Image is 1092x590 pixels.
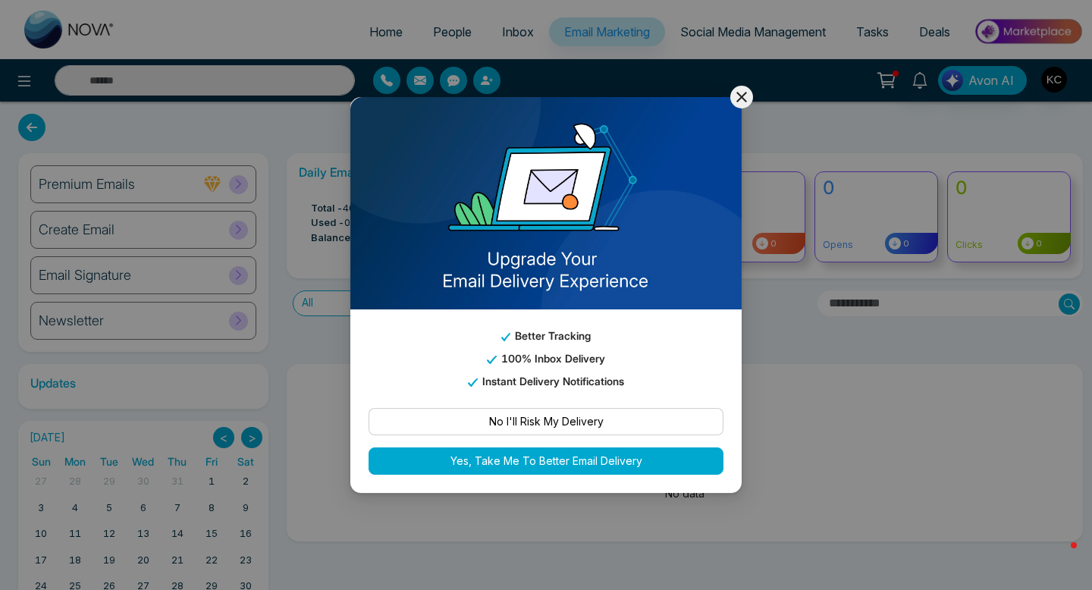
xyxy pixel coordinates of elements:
img: tick_email_template.svg [468,378,477,387]
img: tick_email_template.svg [501,333,510,341]
button: No I'll Risk My Delivery [369,408,723,435]
button: Yes, Take Me To Better Email Delivery [369,447,723,475]
p: Better Tracking [369,328,723,344]
iframe: Intercom live chat [1040,538,1077,575]
p: Instant Delivery Notifications [369,373,723,390]
img: email_template_bg.png [350,97,742,309]
p: 100% Inbox Delivery [369,350,723,367]
img: tick_email_template.svg [487,356,496,364]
